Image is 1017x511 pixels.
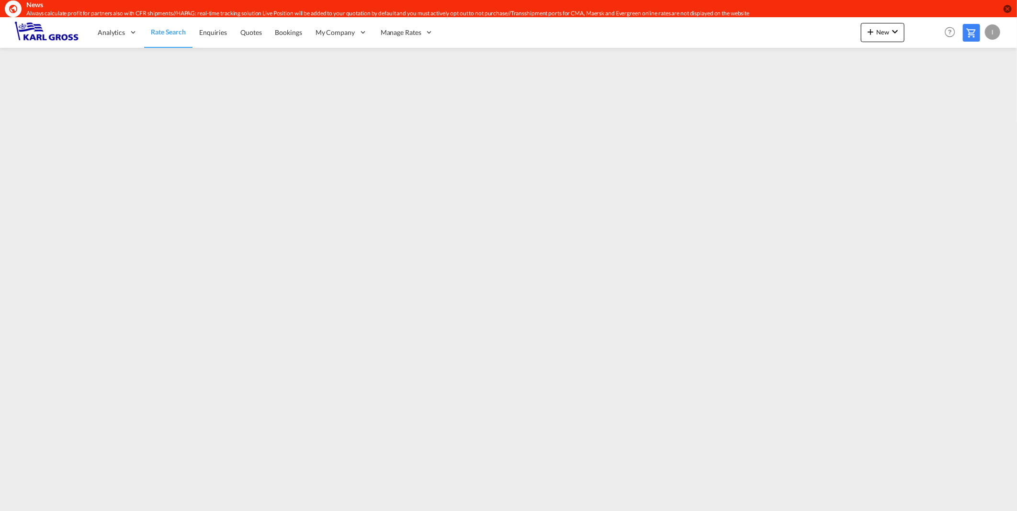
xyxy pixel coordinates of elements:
a: Rate Search [144,17,192,48]
div: Analytics [91,17,144,48]
span: Help [942,24,958,40]
div: Always calculate profit for partners also with CFR shipments//HAPAG: real-time tracking solution ... [26,10,861,18]
span: Enquiries [199,28,227,36]
div: My Company [309,17,374,48]
md-icon: icon-chevron-down [889,26,901,37]
button: icon-close-circle [1003,4,1012,13]
span: New [865,28,901,36]
a: Enquiries [192,17,234,48]
span: Bookings [275,28,302,36]
md-icon: icon-plus 400-fg [865,26,876,37]
md-icon: icon-earth [9,4,18,13]
a: Quotes [234,17,268,48]
span: Rate Search [151,28,186,36]
div: I [985,24,1000,40]
button: icon-plus 400-fgNewicon-chevron-down [861,23,904,42]
span: Quotes [240,28,261,36]
span: Manage Rates [381,28,421,37]
span: Analytics [98,28,125,37]
span: My Company [316,28,355,37]
img: 3269c73066d711f095e541db4db89301.png [14,22,79,43]
a: Bookings [269,17,309,48]
div: Manage Rates [374,17,441,48]
div: Help [942,24,963,41]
